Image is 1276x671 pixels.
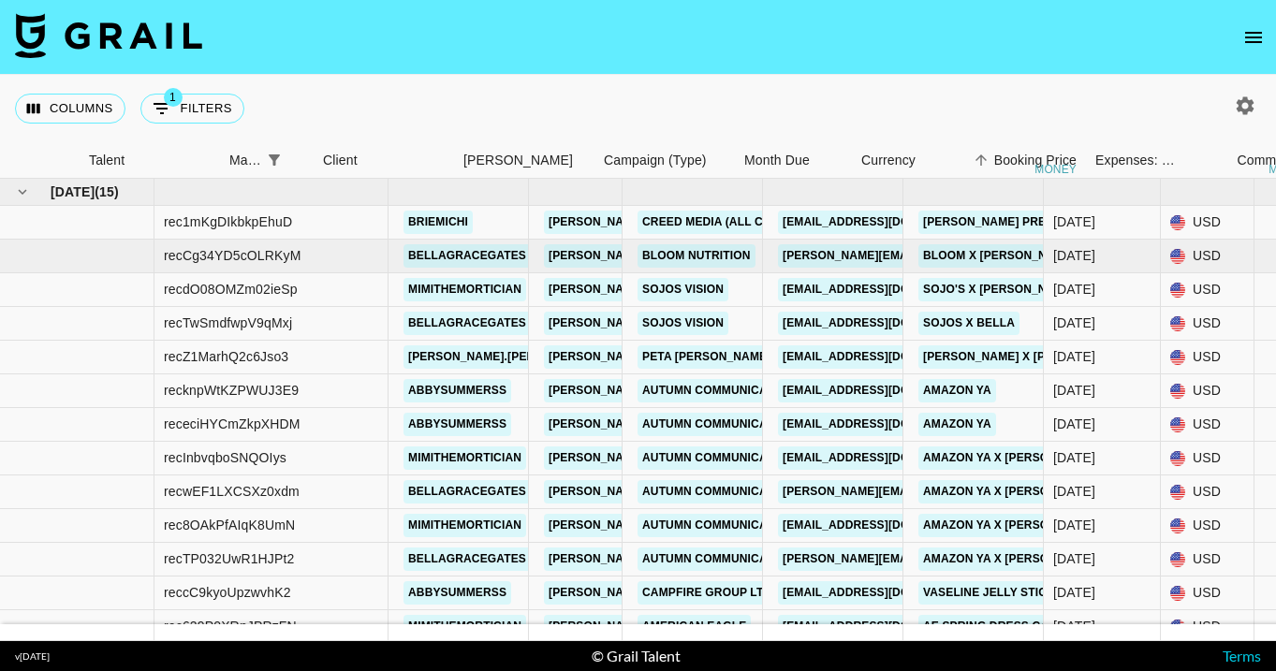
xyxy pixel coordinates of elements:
[1086,142,1180,179] div: Expenses: Remove Commission?
[454,142,594,179] div: Booker
[164,314,292,332] div: recTwSmdfwpV9qMxj
[778,211,988,234] a: [EMAIL_ADDRESS][DOMAIN_NAME]
[918,345,1134,369] a: [PERSON_NAME] x [PERSON_NAME]
[638,547,832,571] a: Autumn Communications LLC
[1161,543,1254,576] div: USD
[140,94,244,124] button: Show filters
[604,142,707,179] div: Campaign (Type)
[323,142,358,179] div: Client
[594,142,735,179] div: Campaign (Type)
[164,448,286,467] div: recInbvqboSNQOIys
[89,142,125,179] div: Talent
[463,142,573,179] div: [PERSON_NAME]
[778,345,988,369] a: [EMAIL_ADDRESS][DOMAIN_NAME]
[918,278,1080,301] a: SOJO's x [PERSON_NAME]
[544,312,849,335] a: [PERSON_NAME][EMAIL_ADDRESS][DOMAIN_NAME]
[638,211,832,234] a: Creed Media (All Campaigns)
[918,244,1107,268] a: Bloom x [PERSON_NAME] Feb
[544,581,849,605] a: [PERSON_NAME][EMAIL_ADDRESS][DOMAIN_NAME]
[164,415,301,433] div: receciHYCmZkpXHDM
[735,142,852,179] div: Month Due
[778,446,988,470] a: [EMAIL_ADDRESS][DOMAIN_NAME]
[638,514,832,537] a: Autumn Communications LLC
[15,94,125,124] button: Select columns
[164,381,299,400] div: recknpWtKZPWUJ3E9
[544,480,849,503] a: [PERSON_NAME][EMAIL_ADDRESS][DOMAIN_NAME]
[638,413,832,436] a: Autumn Communications LLC
[638,615,751,638] a: American Eagle
[744,142,810,179] div: Month Due
[918,514,1106,537] a: Amazon YA x [PERSON_NAME]
[592,647,681,665] div: © Grail Talent
[1161,408,1254,442] div: USD
[778,547,1083,571] a: [PERSON_NAME][EMAIL_ADDRESS][DOMAIN_NAME]
[220,142,314,179] div: Manager
[544,413,849,436] a: [PERSON_NAME][EMAIL_ADDRESS][DOMAIN_NAME]
[403,581,511,605] a: abbysummerss
[1053,482,1095,501] div: May '25
[544,244,849,268] a: [PERSON_NAME][EMAIL_ADDRESS][DOMAIN_NAME]
[994,142,1077,179] div: Booking Price
[164,482,300,501] div: recwEF1LXCSXz0xdm
[544,514,849,537] a: [PERSON_NAME][EMAIL_ADDRESS][DOMAIN_NAME]
[1053,314,1095,332] div: May '25
[1053,280,1095,299] div: May '25
[778,413,988,436] a: [EMAIL_ADDRESS][DOMAIN_NAME]
[638,244,755,268] a: Bloom Nutrition
[918,480,1106,503] a: Amazon YA x [PERSON_NAME]
[164,516,295,534] div: rec8OAkPfAIqK8UmN
[544,278,849,301] a: [PERSON_NAME][EMAIL_ADDRESS][DOMAIN_NAME]
[164,549,295,568] div: recTP032UwR1HJPt2
[544,547,849,571] a: [PERSON_NAME][EMAIL_ADDRESS][DOMAIN_NAME]
[80,142,220,179] div: Talent
[1161,273,1254,307] div: USD
[1053,516,1095,534] div: May '25
[403,514,526,537] a: mimithemortician
[918,446,1106,470] a: Amazon YA x [PERSON_NAME]
[638,278,728,301] a: SOJOS Vision
[261,147,287,173] div: 1 active filter
[918,547,1106,571] a: Amazon YA x [PERSON_NAME]
[638,480,832,503] a: Autumn Communications LLC
[1053,415,1095,433] div: May '25
[778,514,988,537] a: [EMAIL_ADDRESS][DOMAIN_NAME]
[544,211,849,234] a: [PERSON_NAME][EMAIL_ADDRESS][DOMAIN_NAME]
[403,480,531,503] a: bellagracegates
[544,345,849,369] a: [PERSON_NAME][EMAIL_ADDRESS][DOMAIN_NAME]
[861,142,916,179] div: Currency
[164,583,291,602] div: reccC9kyoUpzwvhK2
[1053,347,1095,366] div: May '25
[403,379,511,402] a: abbysummerss
[778,379,988,402] a: [EMAIL_ADDRESS][DOMAIN_NAME]
[287,147,314,173] button: Sort
[164,280,298,299] div: recdO08OMZm02ieSp
[1223,647,1261,664] a: Terms
[918,413,996,436] a: Amazon YA
[403,413,511,436] a: abbysummerss
[778,278,988,301] a: [EMAIL_ADDRESS][DOMAIN_NAME]
[1161,576,1254,610] div: USD
[1053,583,1095,602] div: May '25
[778,480,1083,503] a: [PERSON_NAME][EMAIL_ADDRESS][DOMAIN_NAME]
[1053,448,1095,467] div: May '25
[1053,381,1095,400] div: May '25
[51,182,95,201] span: [DATE]
[164,347,288,366] div: recZ1MarhQ2c6Jso3
[778,312,988,335] a: [EMAIL_ADDRESS][DOMAIN_NAME]
[15,650,50,663] div: v [DATE]
[403,312,531,335] a: bellagracegates
[15,13,202,58] img: Grail Talent
[918,615,1098,638] a: AE Spring Dress Campaign
[403,278,526,301] a: mimithemortician
[403,345,609,369] a: [PERSON_NAME].[PERSON_NAME]
[1161,307,1254,341] div: USD
[164,617,297,635] div: rec629P0XRnJPRzFN
[1053,549,1095,568] div: May '25
[403,615,526,638] a: mimithemortician
[164,88,183,107] span: 1
[1053,246,1095,265] div: May '25
[1161,374,1254,408] div: USD
[403,446,526,470] a: mimithemortician
[1161,341,1254,374] div: USD
[1161,610,1254,644] div: USD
